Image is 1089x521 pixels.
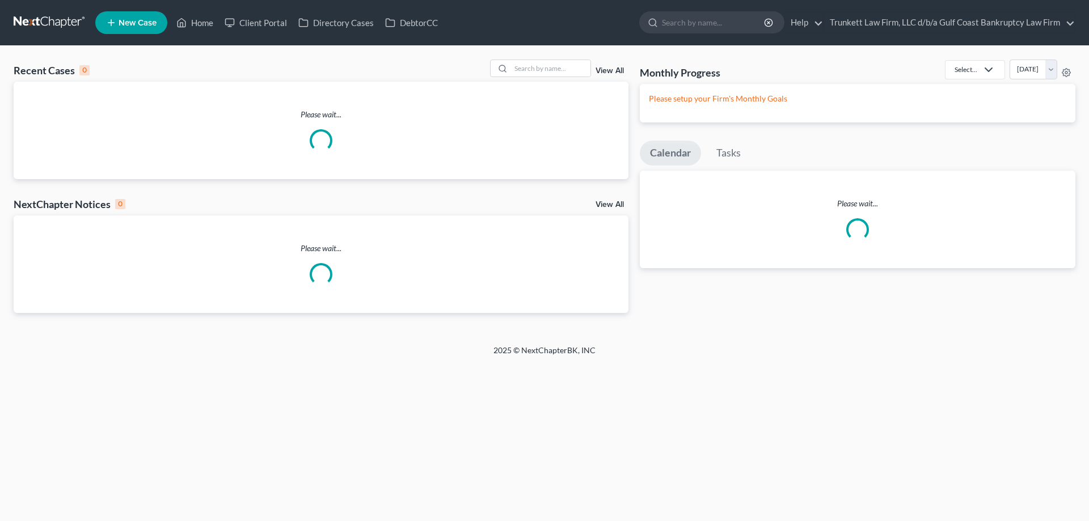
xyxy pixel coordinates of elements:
[662,12,766,33] input: Search by name...
[785,12,823,33] a: Help
[221,345,868,365] div: 2025 © NextChapterBK, INC
[14,109,628,120] p: Please wait...
[14,63,90,77] div: Recent Cases
[219,12,293,33] a: Client Portal
[293,12,379,33] a: Directory Cases
[14,197,125,211] div: NextChapter Notices
[706,141,751,166] a: Tasks
[115,199,125,209] div: 0
[649,93,1066,104] p: Please setup your Firm's Monthly Goals
[955,65,977,74] div: Select...
[171,12,219,33] a: Home
[14,243,628,254] p: Please wait...
[379,12,444,33] a: DebtorCC
[511,60,590,77] input: Search by name...
[824,12,1075,33] a: Trunkett Law Firm, LLC d/b/a Gulf Coast Bankruptcy Law Firm
[79,65,90,75] div: 0
[640,66,720,79] h3: Monthly Progress
[596,201,624,209] a: View All
[596,67,624,75] a: View All
[119,19,157,27] span: New Case
[640,198,1075,209] p: Please wait...
[640,141,701,166] a: Calendar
